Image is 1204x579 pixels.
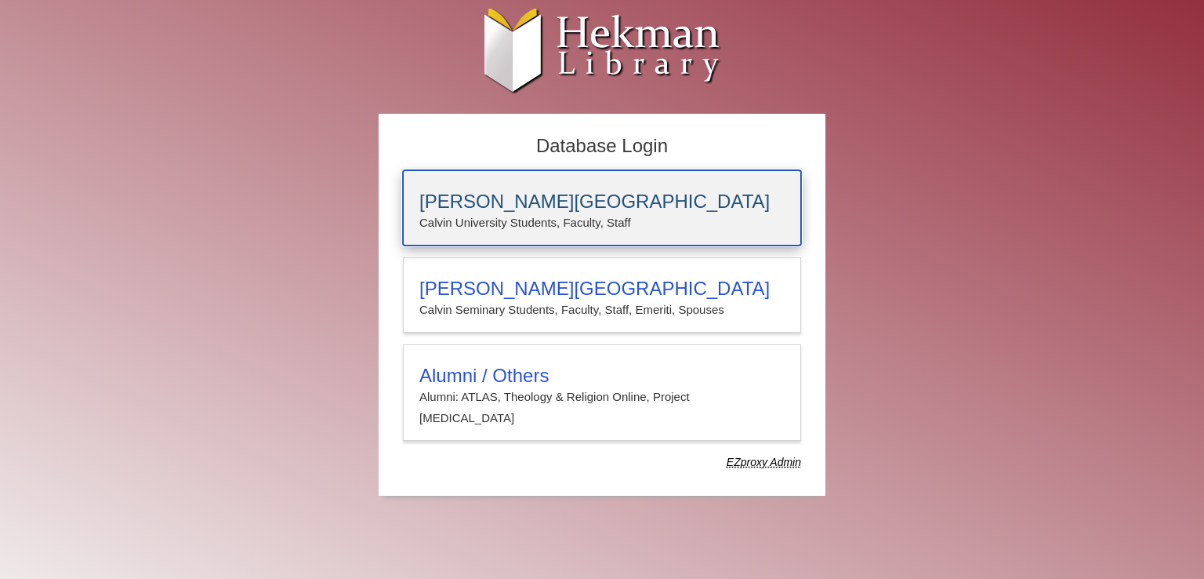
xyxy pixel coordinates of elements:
[419,213,785,233] p: Calvin University Students, Faculty, Staff
[395,130,809,162] h2: Database Login
[419,365,785,387] h3: Alumni / Others
[419,387,785,428] p: Alumni: ATLAS, Theology & Religion Online, Project [MEDICAL_DATA]
[403,170,801,246] a: [PERSON_NAME][GEOGRAPHIC_DATA]Calvin University Students, Faculty, Staff
[419,300,785,320] p: Calvin Seminary Students, Faculty, Staff, Emeriti, Spouses
[403,257,801,333] a: [PERSON_NAME][GEOGRAPHIC_DATA]Calvin Seminary Students, Faculty, Staff, Emeriti, Spouses
[419,365,785,428] summary: Alumni / OthersAlumni: ATLAS, Theology & Religion Online, Project [MEDICAL_DATA]
[419,191,785,213] h3: [PERSON_NAME][GEOGRAPHIC_DATA]
[727,456,801,468] dfn: Use Alumni login
[419,278,785,300] h3: [PERSON_NAME][GEOGRAPHIC_DATA]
